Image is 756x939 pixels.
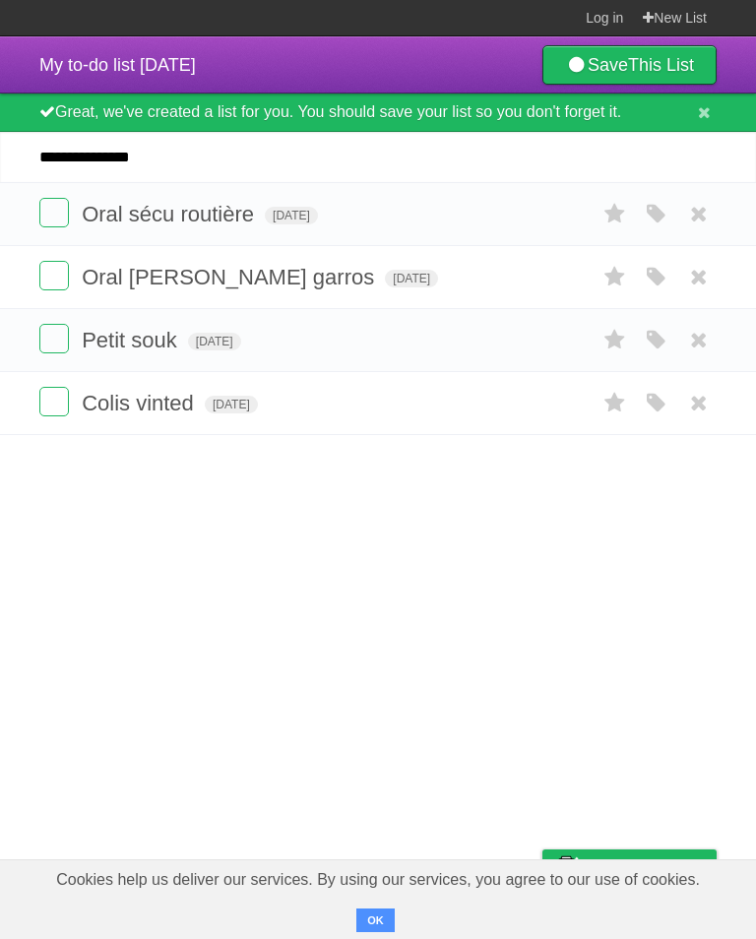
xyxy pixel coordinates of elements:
img: Buy me a coffee [552,850,579,884]
span: Oral [PERSON_NAME] garros [82,265,379,289]
label: Star task [597,261,634,293]
span: [DATE] [205,396,258,413]
span: Petit souk [82,328,182,352]
span: Cookies help us deliver our services. By using our services, you agree to our use of cookies. [36,860,720,900]
span: [DATE] [385,270,438,287]
label: Done [39,261,69,290]
span: My to-do list [DATE] [39,55,196,75]
label: Star task [597,387,634,419]
label: Done [39,387,69,416]
span: Colis vinted [82,391,199,415]
label: Done [39,324,69,353]
span: [DATE] [265,207,318,224]
button: OK [356,908,395,932]
span: [DATE] [188,333,241,350]
label: Star task [597,198,634,230]
label: Star task [597,324,634,356]
a: SaveThis List [542,45,717,85]
label: Done [39,198,69,227]
a: Buy me a coffee [542,849,717,886]
span: Buy me a coffee [584,850,707,885]
span: Oral sécu routière [82,202,259,226]
b: This List [628,55,694,75]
